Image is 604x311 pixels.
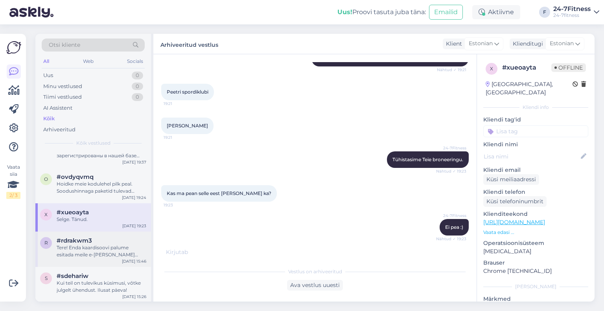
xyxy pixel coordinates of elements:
[472,5,520,19] div: Aktiivne
[483,267,588,275] p: Chrome [TECHNICAL_ID]
[44,212,48,217] span: x
[57,280,146,294] div: Kui teil on tulevikus küsimusi, võtke julgelt ühendust. Ilusat päeva!
[81,56,95,66] div: Web
[392,156,463,162] span: Tühistasime Teie broneeringu.
[122,258,146,264] div: [DATE] 15:46
[57,244,146,258] div: Tere! Enda kaardisoovi palume esitada meile e-[PERSON_NAME] [EMAIL_ADDRESS][DOMAIN_NAME]
[553,6,591,12] div: 24-7Fitness
[502,63,551,72] div: # xueoayta
[553,12,591,18] div: 24-7fitness
[164,134,193,140] span: 19:21
[49,41,80,49] span: Otsi kliente
[43,72,53,79] div: Uus
[486,80,573,97] div: [GEOGRAPHIC_DATA], [GEOGRAPHIC_DATA]
[57,216,146,223] div: Selge. Tänud.
[43,126,75,134] div: Arhiveeritud
[164,202,193,208] span: 19:23
[551,63,586,72] span: Offline
[483,259,588,267] p: Brauser
[122,159,146,165] div: [DATE] 19:37
[483,140,588,149] p: Kliendi nimi
[164,101,193,107] span: 19:21
[167,190,271,196] span: Kas ma pean selle eest [PERSON_NAME] ka?
[161,248,469,256] div: Kirjutab
[550,39,574,48] span: Estonian
[6,164,20,199] div: Vaata siia
[57,180,146,195] div: Hoidke meie kodulehel pilk peal. Soodushinnaga paketid tulevad kodulehele ning saate soovitud pak...
[490,66,493,72] span: x
[57,173,94,180] span: #ovdyqvmq
[437,145,466,151] span: 24-7Fitness
[57,272,88,280] span: #sdehariw
[167,123,208,129] span: [PERSON_NAME]
[553,6,599,18] a: 24-7Fitness24-7fitness
[57,237,92,244] span: #rdrakwm3
[445,224,463,230] span: Ei pea :)
[132,93,143,101] div: 0
[483,116,588,124] p: Kliendi tag'id
[125,56,145,66] div: Socials
[443,40,462,48] div: Klient
[483,283,588,290] div: [PERSON_NAME]
[122,195,146,201] div: [DATE] 19:24
[484,152,579,161] input: Lisa nimi
[132,83,143,90] div: 0
[510,40,543,48] div: Klienditugi
[436,168,466,174] span: Nähtud ✓ 19:23
[43,83,82,90] div: Minu vestlused
[43,115,55,123] div: Kõik
[6,192,20,199] div: 2 / 3
[337,8,352,16] b: Uus!
[42,56,51,66] div: All
[437,67,466,73] span: Nähtud ✓ 19:21
[483,125,588,137] input: Lisa tag
[483,166,588,174] p: Kliendi email
[43,104,72,112] div: AI Assistent
[76,140,110,147] span: Kõik vestlused
[288,268,342,275] span: Vestlus on arhiveeritud
[287,280,343,291] div: Ava vestlus uuesti
[437,213,466,219] span: 24-7Fitness
[539,7,550,18] div: F
[483,295,588,303] p: Märkmed
[44,176,48,182] span: o
[44,240,48,246] span: r
[132,72,143,79] div: 0
[160,39,218,49] label: Arhiveeritud vestlus
[483,229,588,236] p: Vaata edasi ...
[436,236,466,242] span: Nähtud ✓ 19:23
[57,145,146,159] div: Мы проверили и видим, что вы зарегистрированы в нашей базе клиентов по адресу электронной почты [...
[429,5,463,20] button: Emailid
[483,219,545,226] a: [URL][DOMAIN_NAME]
[483,196,547,207] div: Küsi telefoninumbrit
[483,247,588,256] p: [MEDICAL_DATA]
[45,275,48,281] span: s
[122,223,146,229] div: [DATE] 19:23
[483,174,539,185] div: Küsi meiliaadressi
[483,104,588,111] div: Kliendi info
[469,39,493,48] span: Estonian
[6,40,21,55] img: Askly Logo
[483,239,588,247] p: Operatsioonisüsteem
[122,294,146,300] div: [DATE] 15:26
[483,210,588,218] p: Klienditeekond
[483,188,588,196] p: Kliendi telefon
[57,209,89,216] span: #xueoayta
[167,89,208,95] span: Peetri spordiklubi
[337,7,426,17] div: Proovi tasuta juba täna:
[43,93,82,101] div: Tiimi vestlused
